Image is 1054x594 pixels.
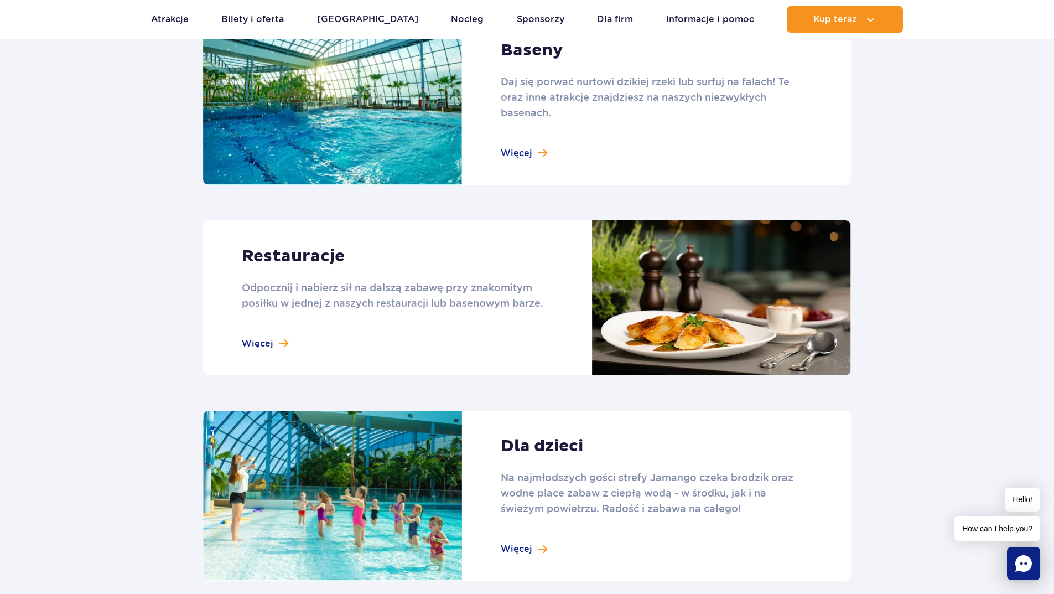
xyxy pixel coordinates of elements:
[813,14,857,24] span: Kup teraz
[517,6,564,33] a: Sponsorzy
[597,6,633,33] a: Dla firm
[1005,488,1040,512] span: Hello!
[1007,547,1040,580] div: Chat
[954,516,1040,541] span: How can I help you?
[451,6,484,33] a: Nocleg
[666,6,754,33] a: Informacje i pomoc
[317,6,418,33] a: [GEOGRAPHIC_DATA]
[151,6,189,33] a: Atrakcje
[221,6,284,33] a: Bilety i oferta
[787,6,903,33] button: Kup teraz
